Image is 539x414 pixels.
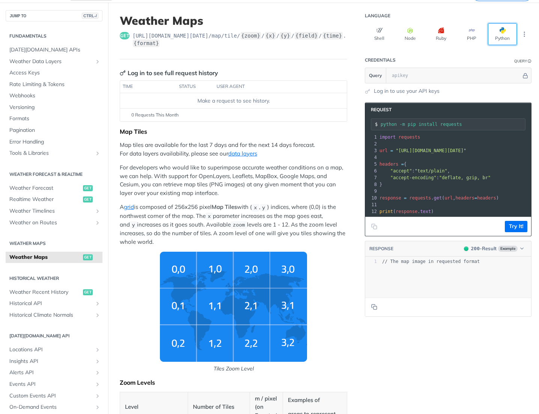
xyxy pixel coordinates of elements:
[9,150,93,157] span: Tools & Libraries
[455,195,474,201] span: headers
[9,127,101,134] span: Pagination
[120,379,347,386] div: Zoom Levels
[160,252,307,362] img: weather-grid-map.png
[521,31,528,38] svg: More ellipsis
[9,311,93,319] span: Historical Climate Normals
[365,141,378,147] div: 2
[6,67,102,79] a: Access Keys
[9,392,93,400] span: Custom Events API
[120,70,126,76] svg: Key
[6,402,102,413] a: On-Demand EventsShow subpages for On-Demand Events
[365,57,396,63] div: Credentials
[365,23,394,45] button: Shell
[528,59,531,63] i: Information
[233,222,245,228] span: zoom
[262,205,265,210] span: y
[6,113,102,124] a: Formats
[288,396,342,405] p: Examples of
[120,252,347,373] span: Tiles Zoom Level
[208,214,211,219] span: x
[369,301,379,313] button: Copy to clipboard
[477,195,496,201] span: headers
[6,356,102,367] a: Insights APIShow subpages for Insights API
[401,162,404,167] span: =
[241,32,261,39] label: {zoom}
[6,275,102,282] h2: Historical Weather
[365,134,378,141] div: 1
[488,23,517,45] button: Python
[176,81,214,93] th: status
[6,44,102,56] a: [DATE][DOMAIN_NAME] APIs
[365,147,378,154] div: 3
[120,203,347,246] p: A is composed of 256x256 pixel with ( , ) indices, where (0,0) is the northwest corner of the map...
[228,150,257,157] a: data layers
[471,245,497,252] div: - Result
[280,32,291,39] label: {y}
[410,195,431,201] span: requests
[82,13,98,19] span: CTRL-/
[83,289,93,295] span: get
[6,102,102,113] a: Versioning
[367,107,391,113] span: Request
[6,298,102,309] a: Historical APIShow subpages for Historical API
[9,346,93,354] span: Locations API
[9,92,101,100] span: Webhooks
[382,259,480,264] span: // The map image in requested format
[365,68,386,83] button: Query
[379,134,396,140] span: import
[390,168,412,174] span: "accept"
[123,97,344,105] div: Make a request to see history.
[265,32,276,39] label: {x}
[95,59,101,65] button: Show subpages for Weather Data Layers
[9,381,93,388] span: Events API
[120,163,347,197] p: For developers who would like to superimpose accurate weather conditions on a map, we can help. W...
[505,221,527,232] button: Try It!
[9,300,93,307] span: Historical API
[95,358,101,364] button: Show subpages for Insights API
[6,240,102,247] h2: Weather Maps
[390,175,437,180] span: "accept-encoding"
[379,168,450,174] span: : ,
[6,194,102,205] a: Realtime Weatherget
[133,39,160,47] label: {format}
[9,58,93,65] span: Weather Data Layers
[434,195,442,201] span: get
[254,205,257,210] span: x
[9,358,93,365] span: Insights API
[120,81,176,93] th: time
[9,369,93,376] span: Alerts API
[369,245,394,252] button: RESPONSE
[9,138,101,146] span: Error Handling
[365,174,378,181] div: 7
[365,195,378,201] div: 10
[322,32,343,39] label: {time}
[379,162,407,167] span: {
[464,246,468,251] span: 200
[521,72,529,79] button: Hide
[6,90,102,101] a: Webhooks
[365,168,378,174] div: 6
[420,209,431,214] span: text
[379,195,401,201] span: response
[132,222,135,228] span: y
[399,134,420,140] span: requests
[95,370,101,376] button: Show subpages for Alerts API
[95,404,101,410] button: Show subpages for On-Demand Events
[439,175,491,180] span: "deflate, gzip, br"
[379,195,499,201] span: . ( , )
[83,185,93,191] span: get
[120,68,218,77] div: Log in to see full request history
[365,208,378,215] div: 12
[6,217,102,228] a: Weather on RoutesShow subpages for Weather on Routes
[6,56,102,67] a: Weather Data LayersShow subpages for Weather Data Layers
[365,154,378,161] div: 4
[120,14,347,27] h1: Weather Maps
[9,403,93,411] span: On-Demand Events
[132,32,347,47] span: https://api.tomorrow.io/v4/map/tile/{zoom}/{x}/{y}/{field}/{time}.{format}
[514,58,527,64] div: Query
[460,245,527,252] button: 200200-ResultExample
[379,175,491,180] span: :
[95,381,101,387] button: Show subpages for Events API
[9,115,101,122] span: Formats
[6,183,102,194] a: Weather Forecastget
